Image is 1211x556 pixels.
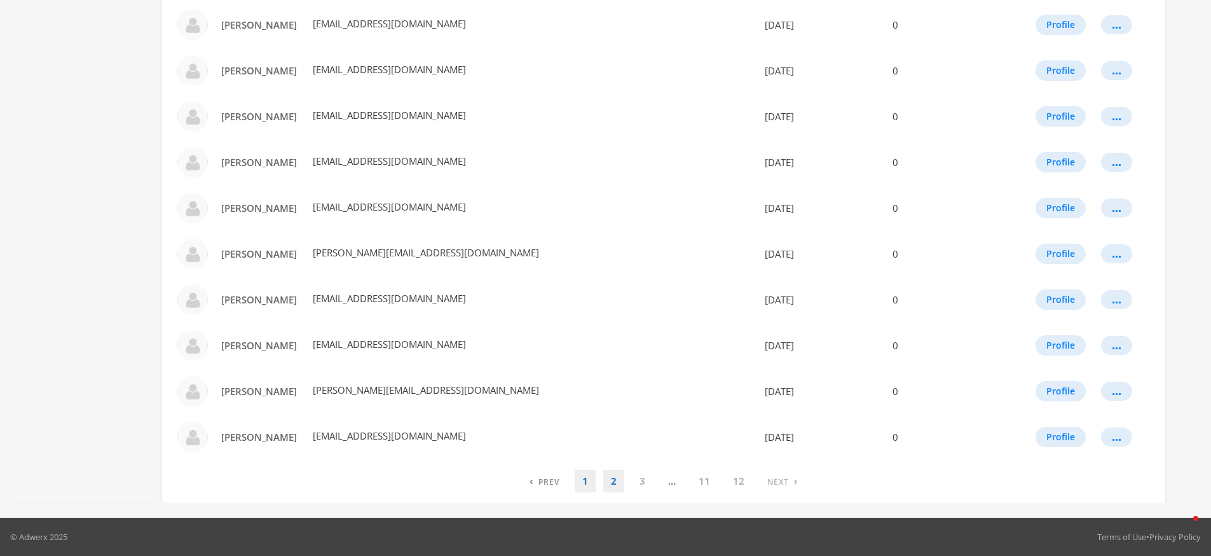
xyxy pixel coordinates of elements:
[1036,381,1086,401] button: Profile
[1112,207,1121,209] div: ...
[213,242,305,266] a: [PERSON_NAME]
[1036,427,1086,447] button: Profile
[755,277,885,323] td: [DATE]
[177,147,208,177] img: Sara Stanley profile
[575,470,596,492] a: 1
[1101,427,1132,447] button: ...
[310,63,466,76] span: [EMAIL_ADDRESS][DOMAIN_NAME]
[177,422,208,452] img: Regina Chilcoat profile
[885,94,993,139] td: 0
[310,246,539,259] span: [PERSON_NAME][EMAIL_ADDRESS][DOMAIN_NAME]
[885,2,993,48] td: 0
[755,94,885,139] td: [DATE]
[177,376,208,407] img: Remi Aina profile
[1112,70,1121,71] div: ...
[755,231,885,277] td: [DATE]
[1097,531,1146,543] a: Terms of Use
[755,368,885,414] td: [DATE]
[885,185,993,231] td: 0
[310,155,466,167] span: [EMAIL_ADDRESS][DOMAIN_NAME]
[221,339,297,352] span: [PERSON_NAME]
[885,139,993,185] td: 0
[885,231,993,277] td: 0
[310,429,466,442] span: [EMAIL_ADDRESS][DOMAIN_NAME]
[177,239,208,269] img: Ron Garland profile
[177,10,208,40] img: Sonia Smith profile
[1101,198,1132,218] button: ...
[1097,531,1201,543] div: •
[177,330,208,361] img: Roberta Trentman profile
[310,384,539,396] span: [PERSON_NAME][EMAIL_ADDRESS][DOMAIN_NAME]
[1101,15,1132,34] button: ...
[221,202,297,214] span: [PERSON_NAME]
[177,284,208,315] img: Rhonda Everitt profile
[213,197,305,220] a: [PERSON_NAME]
[177,55,208,86] img: Scott Wert profile
[1112,299,1121,300] div: ...
[1036,60,1086,81] button: Profile
[760,470,805,492] a: Next
[522,470,805,492] nav: pagination
[1101,382,1132,401] button: ...
[1036,335,1086,356] button: Profile
[213,334,305,358] a: [PERSON_NAME]
[221,18,297,31] span: [PERSON_NAME]
[691,470,718,492] a: 11
[755,139,885,185] td: [DATE]
[885,414,993,460] td: 0
[221,64,297,77] span: [PERSON_NAME]
[1036,15,1086,35] button: Profile
[213,288,305,312] a: [PERSON_NAME]
[221,293,297,306] span: [PERSON_NAME]
[1112,253,1121,254] div: ...
[1112,436,1121,438] div: ...
[310,338,466,351] span: [EMAIL_ADDRESS][DOMAIN_NAME]
[603,470,624,492] a: 2
[221,431,297,443] span: [PERSON_NAME]
[1036,152,1086,172] button: Profile
[1036,244,1086,264] button: Profile
[221,110,297,123] span: [PERSON_NAME]
[755,185,885,231] td: [DATE]
[213,59,305,83] a: [PERSON_NAME]
[1101,336,1132,355] button: ...
[221,385,297,398] span: [PERSON_NAME]
[885,368,993,414] td: 0
[885,48,993,94] td: 0
[755,2,885,48] td: [DATE]
[177,101,208,132] img: Sheree Marcum profile
[1036,198,1086,218] button: Profile
[1112,391,1121,392] div: ...
[1149,531,1201,543] a: Privacy Policy
[1101,107,1132,126] button: ...
[10,531,67,543] p: © Adwerx 2025
[213,151,305,174] a: [PERSON_NAME]
[310,109,466,122] span: [EMAIL_ADDRESS][DOMAIN_NAME]
[310,292,466,305] span: [EMAIL_ADDRESS][DOMAIN_NAME]
[1036,289,1086,310] button: Profile
[885,323,993,368] td: 0
[177,193,208,223] img: Ruben Contreras profile
[1101,61,1132,80] button: ...
[885,277,993,323] td: 0
[1112,116,1121,117] div: ...
[221,156,297,169] span: [PERSON_NAME]
[213,105,305,129] a: [PERSON_NAME]
[1112,24,1121,25] div: ...
[1112,162,1121,163] div: ...
[1101,290,1132,309] button: ...
[1112,345,1121,346] div: ...
[1168,513,1198,543] iframe: Intercom live chat
[221,247,297,260] span: [PERSON_NAME]
[310,200,466,213] span: [EMAIL_ADDRESS][DOMAIN_NAME]
[213,426,305,449] a: [PERSON_NAME]
[794,475,798,487] span: ›
[755,48,885,94] td: [DATE]
[1101,244,1132,263] button: ...
[725,470,752,492] a: 12
[310,17,466,30] span: [EMAIL_ADDRESS][DOMAIN_NAME]
[1101,153,1132,172] button: ...
[213,380,305,403] a: [PERSON_NAME]
[1036,106,1086,127] button: Profile
[755,414,885,460] td: [DATE]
